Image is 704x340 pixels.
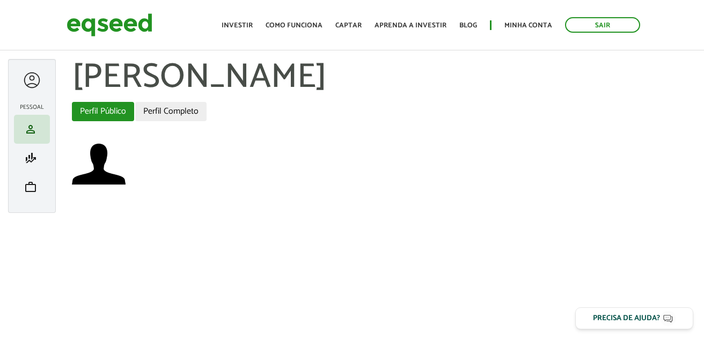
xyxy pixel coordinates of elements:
a: person [17,123,47,136]
span: work [24,181,37,194]
a: Sair [565,17,640,33]
a: Minha conta [504,22,552,29]
a: Perfil Público [72,102,134,121]
h1: [PERSON_NAME] [72,59,696,97]
img: Foto de BRUNO CINTAS PADOVAN [72,137,126,191]
a: Investir [222,22,253,29]
a: Como funciona [266,22,322,29]
span: finance_mode [24,152,37,165]
a: Captar [335,22,362,29]
a: Aprenda a investir [375,22,446,29]
a: Perfil Completo [135,102,207,121]
li: Meu perfil [14,115,50,144]
li: Meu portfólio [14,173,50,202]
a: finance_mode [17,152,47,165]
a: Expandir menu [22,70,42,90]
a: Blog [459,22,477,29]
img: EqSeed [67,11,152,39]
span: person [24,123,37,136]
h2: Pessoal [14,104,50,110]
a: work [17,181,47,194]
a: Ver perfil do usuário. [72,137,126,191]
li: Minha simulação [14,144,50,173]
